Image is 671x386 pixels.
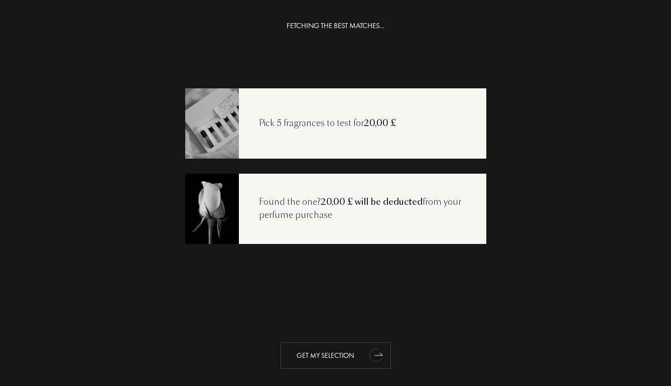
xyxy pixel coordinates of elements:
span: 20,00 £ will be deducted [321,196,423,208]
div: FETCHING THE BEST MATCHES... [287,20,384,32]
div: Pick 5 fragrances to test for [239,117,416,130]
img: recoload1.png [185,87,239,159]
span: 20,00 £ [364,117,396,129]
div: Get my selection [281,342,391,369]
img: recoload3.png [185,172,239,244]
div: Found the one? from your perfume purchase [239,196,486,221]
div: animation [366,345,386,365]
